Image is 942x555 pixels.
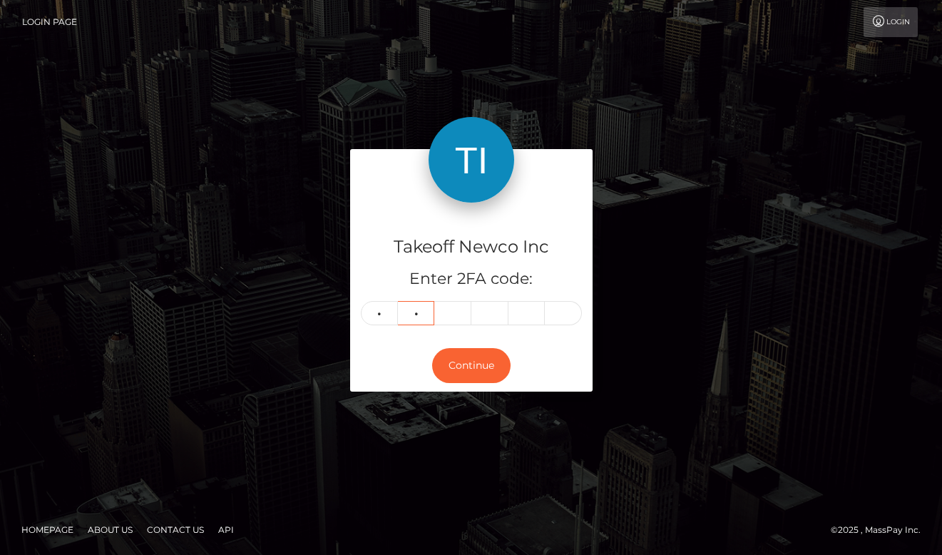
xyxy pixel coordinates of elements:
[22,7,77,37] a: Login Page
[429,117,514,203] img: Takeoff Newco Inc
[361,268,582,290] h5: Enter 2FA code:
[432,348,511,383] button: Continue
[213,519,240,541] a: API
[831,522,931,538] div: © 2025 , MassPay Inc.
[864,7,918,37] a: Login
[361,235,582,260] h4: Takeoff Newco Inc
[82,519,138,541] a: About Us
[141,519,210,541] a: Contact Us
[16,519,79,541] a: Homepage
